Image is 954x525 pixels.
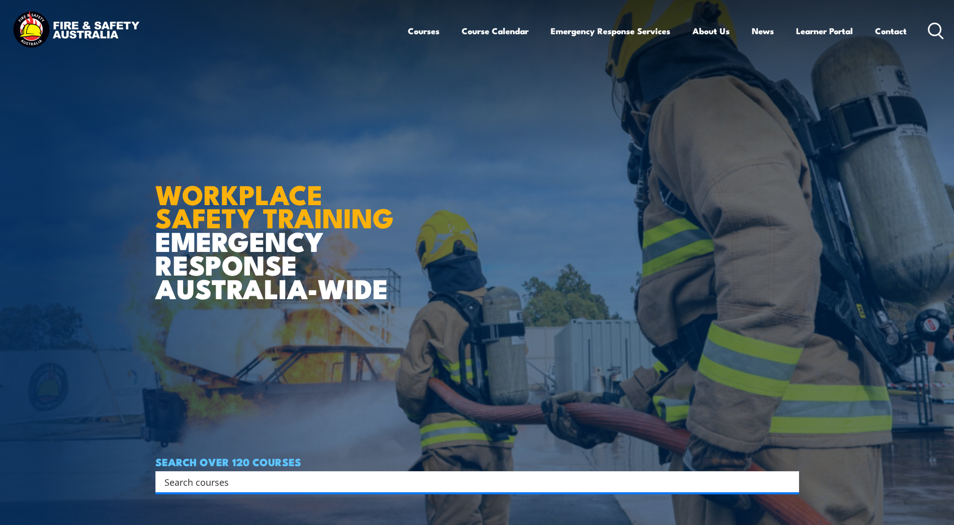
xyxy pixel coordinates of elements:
[462,18,529,44] a: Course Calendar
[155,456,799,467] h4: SEARCH OVER 120 COURSES
[692,18,730,44] a: About Us
[551,18,670,44] a: Emergency Response Services
[155,157,401,300] h1: EMERGENCY RESPONSE AUSTRALIA-WIDE
[796,18,853,44] a: Learner Portal
[155,172,394,238] strong: WORKPLACE SAFETY TRAINING
[782,475,796,489] button: Search magnifier button
[752,18,774,44] a: News
[408,18,440,44] a: Courses
[166,475,779,489] form: Search form
[875,18,907,44] a: Contact
[164,474,777,489] input: Search input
